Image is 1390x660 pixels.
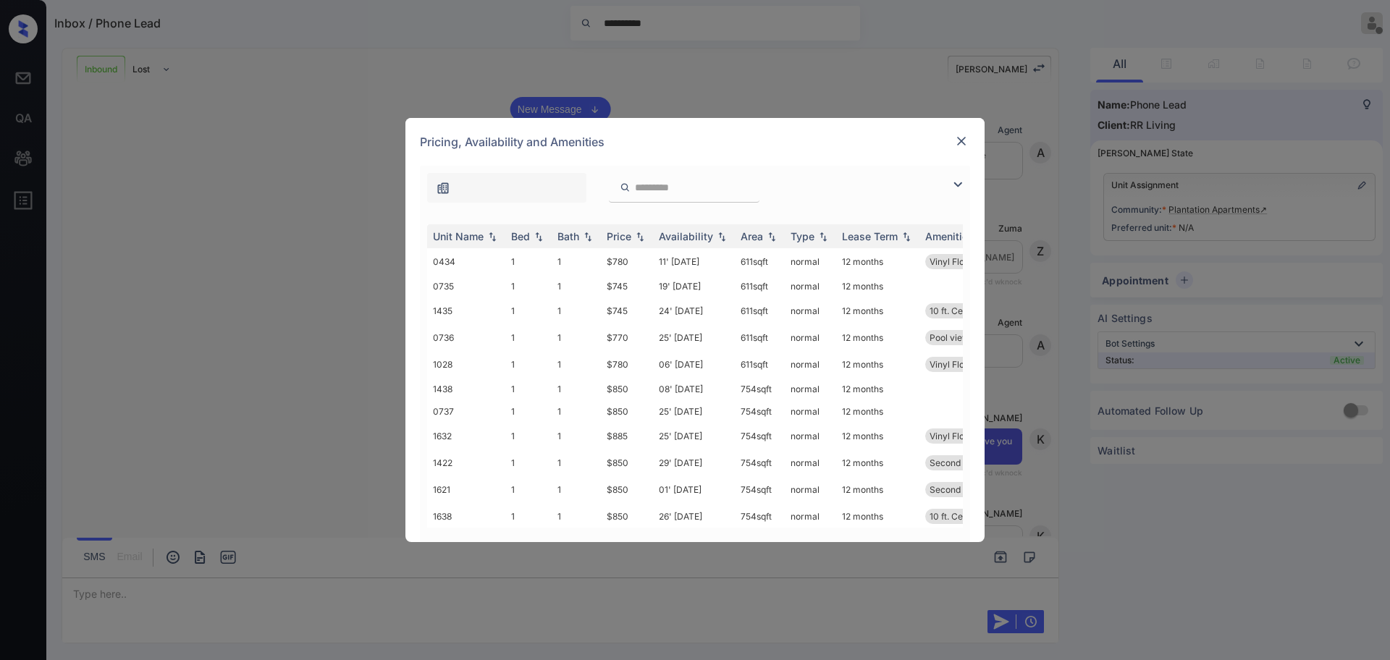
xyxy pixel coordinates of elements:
td: 25' [DATE] [653,400,735,423]
td: 25' [DATE] [653,324,735,351]
td: 12 months [836,297,919,324]
td: normal [785,400,836,423]
img: icon-zuma [620,181,631,194]
td: normal [785,351,836,378]
td: $850 [601,400,653,423]
td: 1028 [427,351,505,378]
td: 754 sqft [735,423,785,449]
td: 0735 [427,275,505,297]
img: sorting [531,232,546,242]
td: 0434 [427,248,505,275]
td: 1 [505,476,552,503]
td: 1 [552,423,601,449]
img: icon-zuma [949,176,966,193]
div: Type [791,230,814,242]
td: 1 [552,476,601,503]
td: 1621 [427,476,505,503]
td: $780 [601,248,653,275]
td: 12 months [836,351,919,378]
td: 01' [DATE] [653,476,735,503]
td: 19' [DATE] [653,275,735,297]
td: $850 [601,476,653,503]
td: 0736 [427,324,505,351]
td: 1 [552,275,601,297]
td: $745 [601,297,653,324]
td: 12 months [836,378,919,400]
span: Vinyl Flooring [930,256,985,267]
td: 1 [505,297,552,324]
td: normal [785,449,836,476]
td: normal [785,378,836,400]
td: normal [785,275,836,297]
td: 1 [505,449,552,476]
img: close [954,134,969,148]
span: Second Floor [930,484,984,495]
td: 1 [552,503,601,530]
td: 1 [552,248,601,275]
td: 12 months [836,400,919,423]
img: sorting [633,232,647,242]
td: 1 [552,297,601,324]
td: 1 [505,423,552,449]
td: $850 [601,503,653,530]
td: 1 [552,324,601,351]
td: 25' [DATE] [653,423,735,449]
td: 1422 [427,449,505,476]
td: 12 months [836,275,919,297]
img: sorting [715,232,729,242]
td: 611 sqft [735,297,785,324]
td: $850 [601,378,653,400]
td: 1 [552,449,601,476]
img: sorting [816,232,830,242]
td: $770 [601,324,653,351]
td: 1 [552,378,601,400]
span: Pool view [930,332,969,343]
td: 611 sqft [735,248,785,275]
td: 11' [DATE] [653,248,735,275]
div: Lease Term [842,230,898,242]
div: Bath [557,230,579,242]
span: 10 ft. Ceiling [930,305,980,316]
td: normal [785,503,836,530]
td: 1 [505,351,552,378]
td: 754 sqft [735,400,785,423]
td: normal [785,248,836,275]
td: 12 months [836,324,919,351]
td: 06' [DATE] [653,351,735,378]
td: 08' [DATE] [653,378,735,400]
td: 1 [505,378,552,400]
td: 12 months [836,503,919,530]
td: 1 [552,400,601,423]
div: Bed [511,230,530,242]
div: Pricing, Availability and Amenities [405,118,985,166]
td: 754 sqft [735,503,785,530]
td: 0737 [427,400,505,423]
td: normal [785,476,836,503]
td: $780 [601,351,653,378]
td: 24' [DATE] [653,297,735,324]
td: $745 [601,275,653,297]
td: 1 [505,503,552,530]
td: 754 sqft [735,476,785,503]
td: 1435 [427,297,505,324]
td: 12 months [836,476,919,503]
td: $885 [601,423,653,449]
td: 1 [505,248,552,275]
td: 1 [505,324,552,351]
td: 754 sqft [735,378,785,400]
div: Area [741,230,763,242]
td: 12 months [836,449,919,476]
div: Amenities [925,230,974,242]
td: 1632 [427,423,505,449]
img: sorting [764,232,779,242]
td: normal [785,297,836,324]
div: Availability [659,230,713,242]
img: sorting [485,232,500,242]
td: $850 [601,449,653,476]
td: 611 sqft [735,324,785,351]
span: Vinyl Flooring [930,359,985,370]
td: 12 months [836,248,919,275]
td: 1438 [427,378,505,400]
img: icon-zuma [436,181,450,195]
img: sorting [899,232,914,242]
